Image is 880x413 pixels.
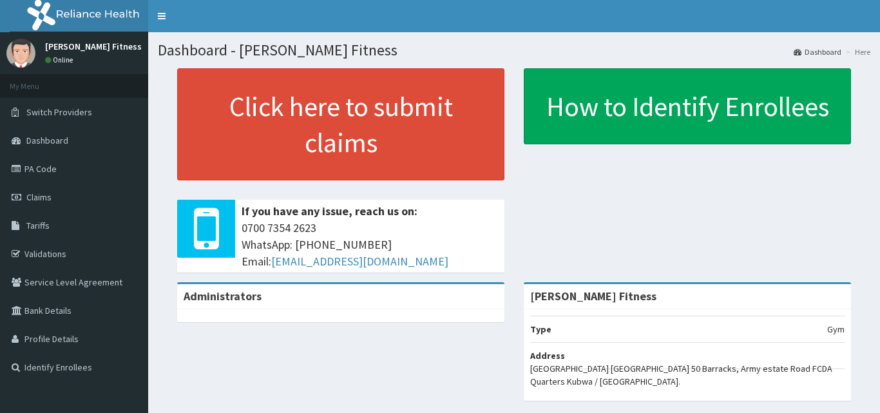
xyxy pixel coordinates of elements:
li: Here [843,46,870,57]
span: Switch Providers [26,106,92,118]
a: Dashboard [794,46,841,57]
img: User Image [6,39,35,68]
a: Online [45,55,76,64]
p: [PERSON_NAME] Fitness [45,42,142,51]
b: If you have any issue, reach us on: [242,204,417,218]
b: Administrators [184,289,262,303]
a: How to Identify Enrollees [524,68,851,144]
p: [GEOGRAPHIC_DATA] [GEOGRAPHIC_DATA] 50 Barracks, Army estate Road FCDA Quarters Kubwa / [GEOGRAPH... [530,362,845,388]
b: Type [530,323,551,335]
span: Claims [26,191,52,203]
a: [EMAIL_ADDRESS][DOMAIN_NAME] [271,254,448,269]
h1: Dashboard - [PERSON_NAME] Fitness [158,42,870,59]
span: Tariffs [26,220,50,231]
p: Gym [827,323,845,336]
span: Dashboard [26,135,68,146]
b: Address [530,350,565,361]
span: 0700 7354 2623 WhatsApp: [PHONE_NUMBER] Email: [242,220,498,269]
a: Click here to submit claims [177,68,504,180]
strong: [PERSON_NAME] Fitness [530,289,656,303]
